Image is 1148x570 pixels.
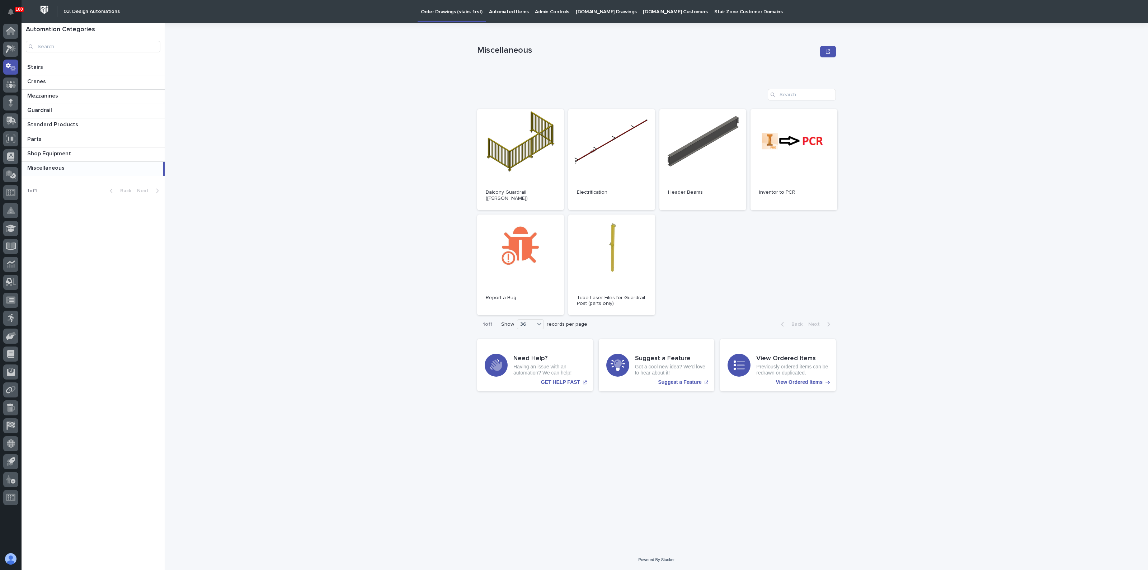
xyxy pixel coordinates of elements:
p: records per page [547,321,587,328]
button: Next [134,188,165,194]
a: StairsStairs [22,61,165,75]
a: Inventor to PCR [751,109,837,210]
p: Show [501,321,514,328]
p: Having an issue with an automation? We can help! [513,364,585,376]
h1: Automation Categories [26,26,160,34]
a: GET HELP FAST [477,339,593,391]
div: Notifications100 [9,9,18,20]
p: GET HELP FAST [541,379,580,385]
p: Cranes [27,77,47,85]
p: Report a Bug [486,295,555,301]
a: Balcony Guardrail ([PERSON_NAME]) [477,109,564,210]
a: Header Beams [659,109,746,210]
p: Miscellaneous [477,45,817,56]
p: Suggest a Feature [658,379,701,385]
a: GuardrailGuardrail [22,104,165,118]
span: Back [116,188,131,193]
a: Electrification [568,109,655,210]
h3: Need Help? [513,355,585,363]
p: View Ordered Items [776,379,823,385]
div: 36 [517,321,535,328]
p: Header Beams [668,189,738,196]
input: Search [26,41,160,52]
button: users-avatar [3,551,18,566]
span: Back [787,322,803,327]
p: Parts [27,135,43,143]
p: Got a cool new idea? We'd love to hear about it! [635,364,707,376]
p: Stairs [27,62,44,71]
p: Previously ordered items can be redrawn or duplicated. [756,364,828,376]
a: Standard ProductsStandard Products [22,118,165,133]
a: Report a Bug [477,215,564,316]
p: Electrification [577,189,646,196]
button: Back [104,188,134,194]
a: Tube Laser Files for Guardrail Post (parts only) [568,215,655,316]
button: Notifications [3,4,18,19]
p: Inventor to PCR [759,189,829,196]
a: Powered By Stacker [638,557,674,562]
p: Guardrail [27,105,53,114]
a: CranesCranes [22,75,165,90]
p: Balcony Guardrail ([PERSON_NAME]) [486,189,555,202]
input: Search [768,89,836,100]
span: Next [808,322,824,327]
p: 1 of 1 [22,182,43,200]
img: Workspace Logo [38,3,51,17]
a: MiscellaneousMiscellaneous [22,162,165,176]
a: Shop EquipmentShop Equipment [22,147,165,162]
p: 1 of 1 [477,316,498,333]
p: Standard Products [27,120,80,128]
p: Tube Laser Files for Guardrail Post (parts only) [577,295,646,307]
p: Mezzanines [27,91,60,99]
p: 100 [16,7,23,12]
p: Shop Equipment [27,149,72,157]
a: MezzaninesMezzanines [22,90,165,104]
button: Back [775,321,805,328]
a: Suggest a Feature [599,339,715,391]
button: Next [805,321,836,328]
a: PartsParts [22,133,165,147]
p: Miscellaneous [27,163,66,171]
h2: 03. Design Automations [63,9,120,15]
h3: Suggest a Feature [635,355,707,363]
h3: View Ordered Items [756,355,828,363]
a: View Ordered Items [720,339,836,391]
span: Next [137,188,153,193]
